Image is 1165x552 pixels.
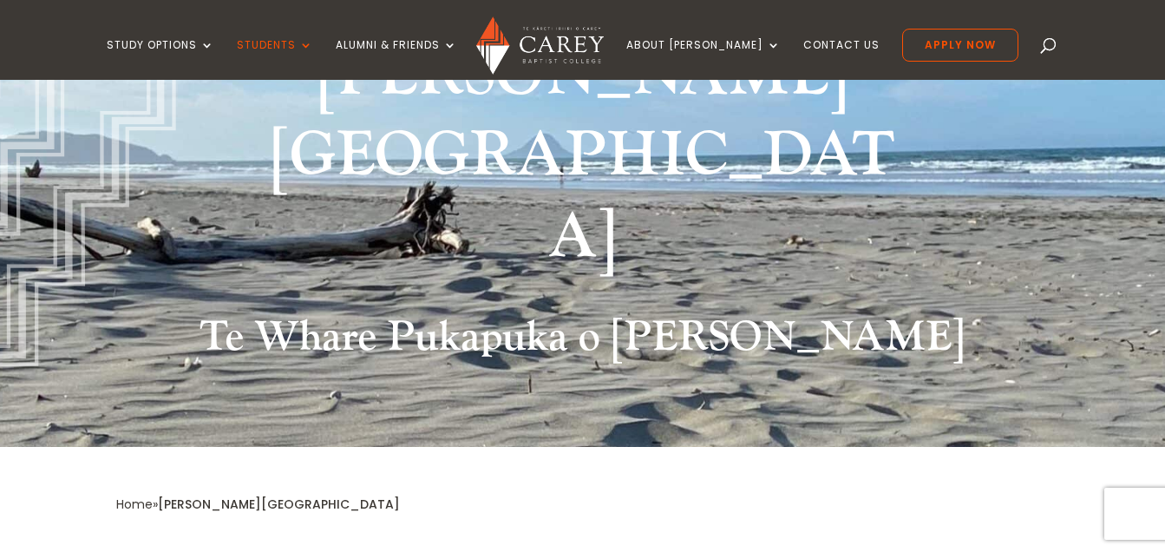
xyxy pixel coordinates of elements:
[107,39,214,80] a: Study Options
[336,39,457,80] a: Alumni & Friends
[116,312,1048,371] h2: Te Whare Pukapuka o [PERSON_NAME]
[237,39,313,80] a: Students
[803,39,880,80] a: Contact Us
[626,39,781,80] a: About [PERSON_NAME]
[116,496,400,513] span: »
[257,35,907,287] h1: [PERSON_NAME][GEOGRAPHIC_DATA]
[158,496,400,513] span: [PERSON_NAME][GEOGRAPHIC_DATA]
[476,16,604,75] img: Carey Baptist College
[116,496,153,513] a: Home
[902,29,1018,62] a: Apply Now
